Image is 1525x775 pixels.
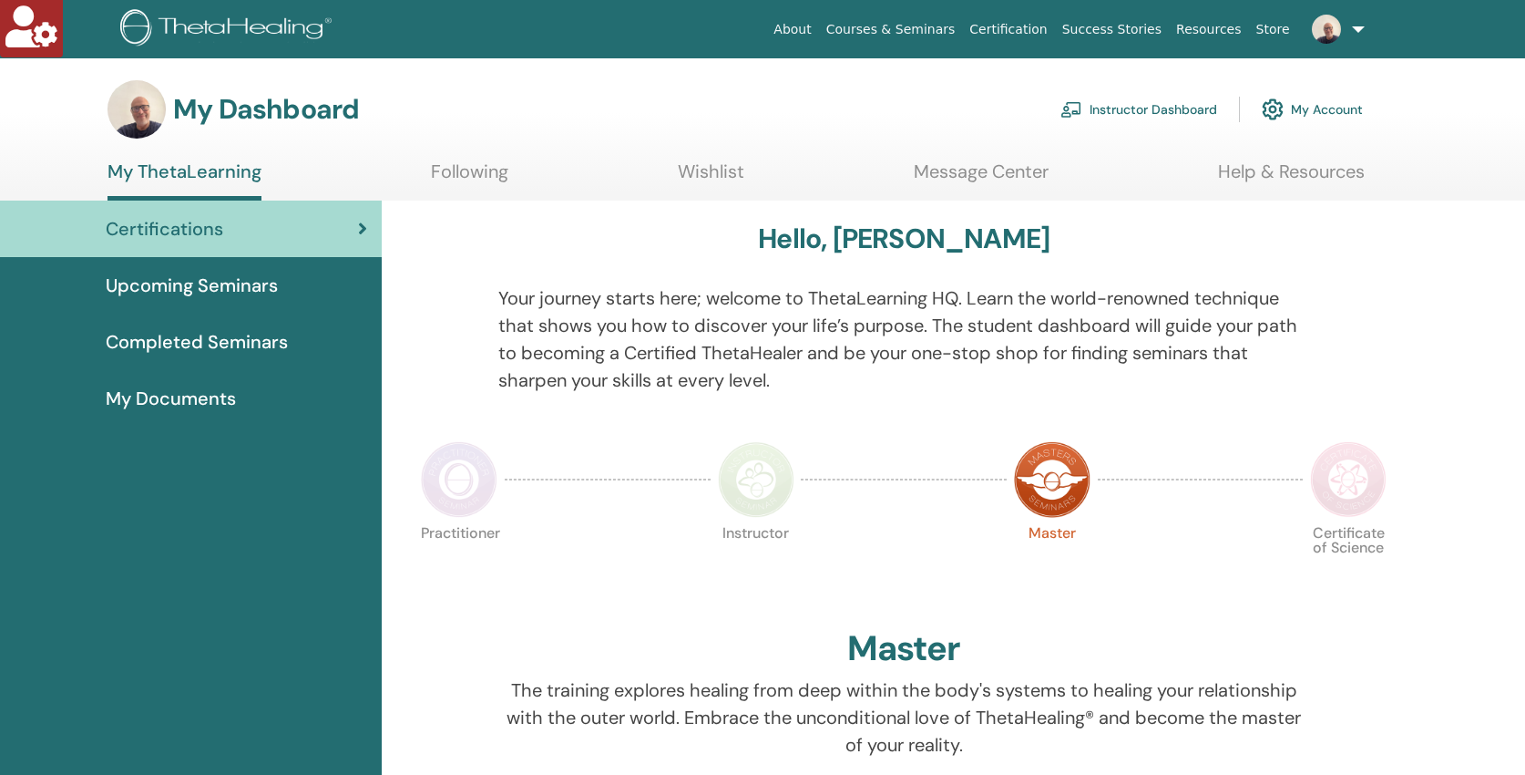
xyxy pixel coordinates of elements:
[1262,89,1363,129] a: My Account
[718,441,794,518] img: Instructor
[431,160,508,196] a: Following
[107,80,166,139] img: default.jpg
[1060,101,1082,118] img: chalkboard-teacher.svg
[173,93,359,126] h3: My Dashboard
[421,526,497,603] p: Practitioner
[766,13,818,46] a: About
[758,222,1049,255] h3: Hello, [PERSON_NAME]
[1014,526,1090,603] p: Master
[498,284,1310,394] p: Your journey starts here; welcome to ThetaLearning HQ. Learn the world-renowned technique that sh...
[1312,15,1341,44] img: default.jpg
[106,215,223,243] span: Certifications
[1249,13,1297,46] a: Store
[498,677,1310,759] p: The training explores healing from deep within the body's systems to healing your relationship wi...
[1310,441,1387,518] img: Certificate of Science
[120,9,338,50] img: logo.png
[421,441,497,518] img: Practitioner
[1310,526,1387,603] p: Certificate of Science
[1014,441,1090,518] img: Master
[1169,13,1249,46] a: Resources
[962,13,1054,46] a: Certification
[107,160,261,201] a: My ThetaLearning
[106,272,278,299] span: Upcoming Seminars
[914,160,1049,196] a: Message Center
[718,526,794,603] p: Instructor
[847,628,960,670] h2: Master
[1262,94,1284,125] img: cog.svg
[678,160,744,196] a: Wishlist
[1218,160,1365,196] a: Help & Resources
[819,13,963,46] a: Courses & Seminars
[1055,13,1169,46] a: Success Stories
[106,385,236,412] span: My Documents
[1060,89,1217,129] a: Instructor Dashboard
[106,328,288,356] span: Completed Seminars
